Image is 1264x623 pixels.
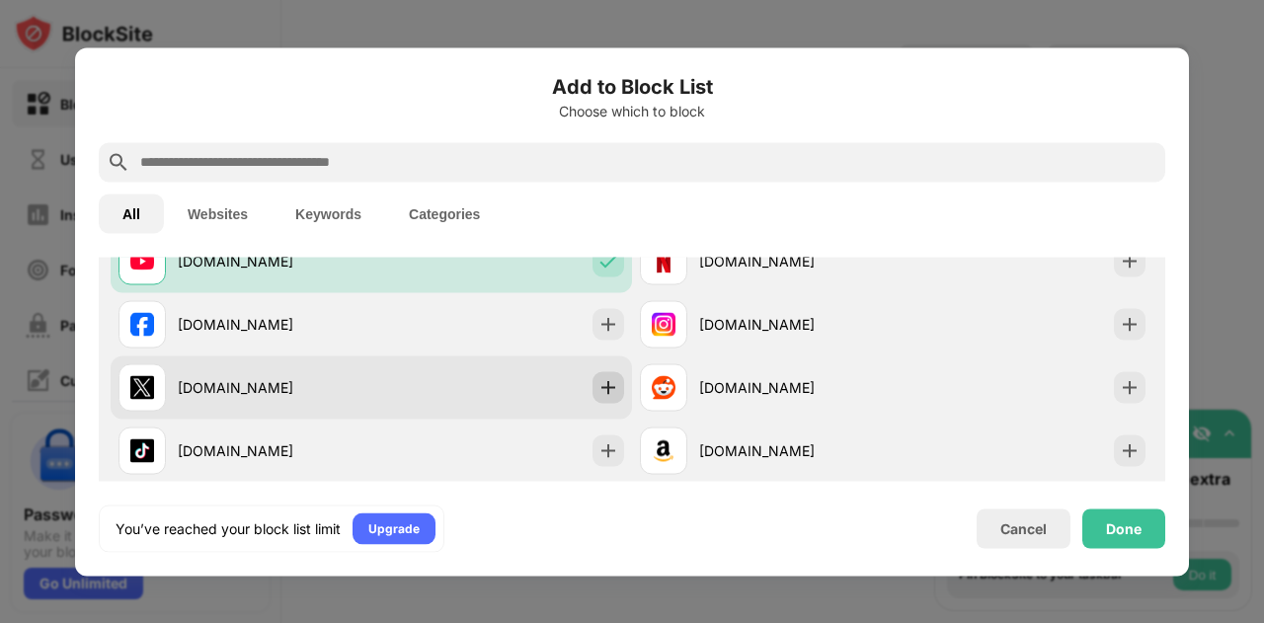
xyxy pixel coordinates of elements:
[178,314,371,335] div: [DOMAIN_NAME]
[178,377,371,398] div: [DOMAIN_NAME]
[99,103,1165,118] div: Choose which to block
[699,251,893,272] div: [DOMAIN_NAME]
[130,249,154,273] img: favicons
[368,518,420,538] div: Upgrade
[652,312,675,336] img: favicons
[99,194,164,233] button: All
[699,440,893,461] div: [DOMAIN_NAME]
[130,375,154,399] img: favicons
[130,438,154,462] img: favicons
[164,194,272,233] button: Websites
[652,249,675,273] img: favicons
[652,375,675,399] img: favicons
[130,312,154,336] img: favicons
[116,518,341,538] div: You’ve reached your block list limit
[107,150,130,174] img: search.svg
[652,438,675,462] img: favicons
[385,194,504,233] button: Categories
[1106,520,1142,536] div: Done
[699,377,893,398] div: [DOMAIN_NAME]
[178,251,371,272] div: [DOMAIN_NAME]
[178,440,371,461] div: [DOMAIN_NAME]
[699,314,893,335] div: [DOMAIN_NAME]
[272,194,385,233] button: Keywords
[1000,520,1047,537] div: Cancel
[99,71,1165,101] h6: Add to Block List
